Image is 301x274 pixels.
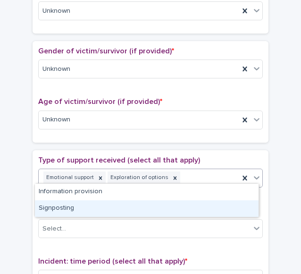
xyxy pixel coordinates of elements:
[42,115,70,125] span: Unknown
[38,98,162,105] span: Age of victim/survivor (if provided)
[108,171,170,184] div: Exploration of options
[35,200,259,217] div: Signposting
[43,171,95,184] div: Emotional support
[42,64,70,74] span: Unknown
[42,6,70,16] span: Unknown
[38,47,174,55] span: Gender of victim/survivor (if provided)
[42,224,66,234] div: Select...
[38,156,200,164] span: Type of support received (select all that apply)
[35,184,259,200] div: Information provision
[38,257,187,265] span: Incident: time period (select all that apply)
